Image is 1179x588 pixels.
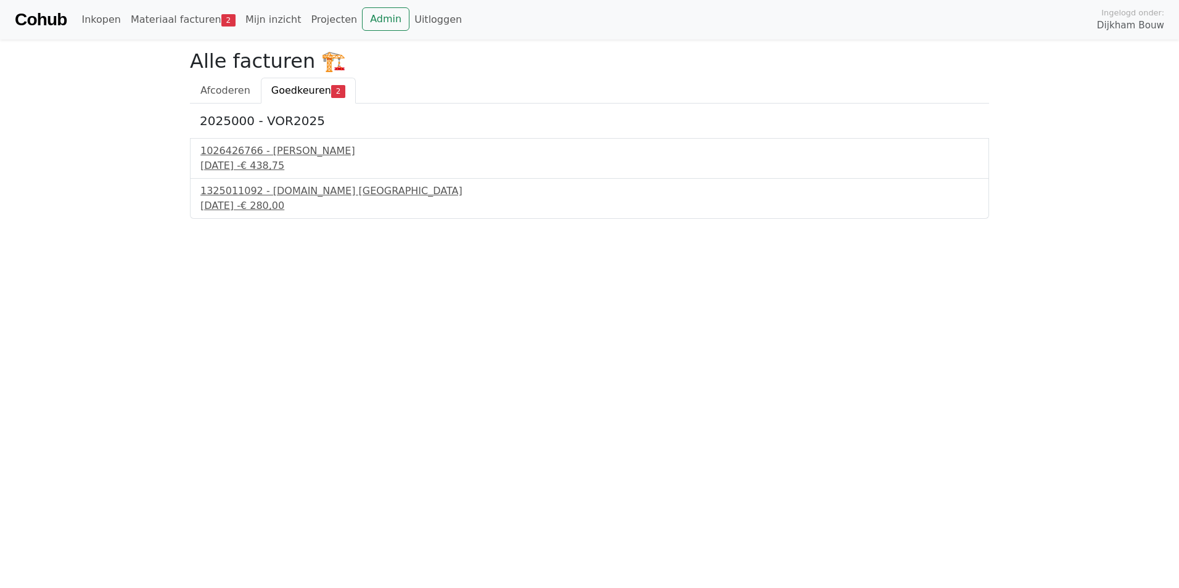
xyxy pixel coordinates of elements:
[200,144,979,158] div: 1026426766 - [PERSON_NAME]
[362,7,409,31] a: Admin
[76,7,125,32] a: Inkopen
[331,85,345,97] span: 2
[200,198,979,213] div: [DATE] -
[190,49,989,73] h2: Alle facturen 🏗️
[221,14,236,27] span: 2
[409,7,467,32] a: Uitloggen
[240,160,284,171] span: € 438,75
[271,84,331,96] span: Goedkeuren
[190,78,261,104] a: Afcoderen
[200,184,979,213] a: 1325011092 - [DOMAIN_NAME] [GEOGRAPHIC_DATA][DATE] -€ 280,00
[261,78,356,104] a: Goedkeuren2
[1097,18,1164,33] span: Dijkham Bouw
[126,7,240,32] a: Materiaal facturen2
[1101,7,1164,18] span: Ingelogd onder:
[200,84,250,96] span: Afcoderen
[15,5,67,35] a: Cohub
[240,7,306,32] a: Mijn inzicht
[200,158,979,173] div: [DATE] -
[240,200,284,211] span: € 280,00
[306,7,362,32] a: Projecten
[200,113,979,128] h5: 2025000 - VOR2025
[200,184,979,198] div: 1325011092 - [DOMAIN_NAME] [GEOGRAPHIC_DATA]
[200,144,979,173] a: 1026426766 - [PERSON_NAME][DATE] -€ 438,75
